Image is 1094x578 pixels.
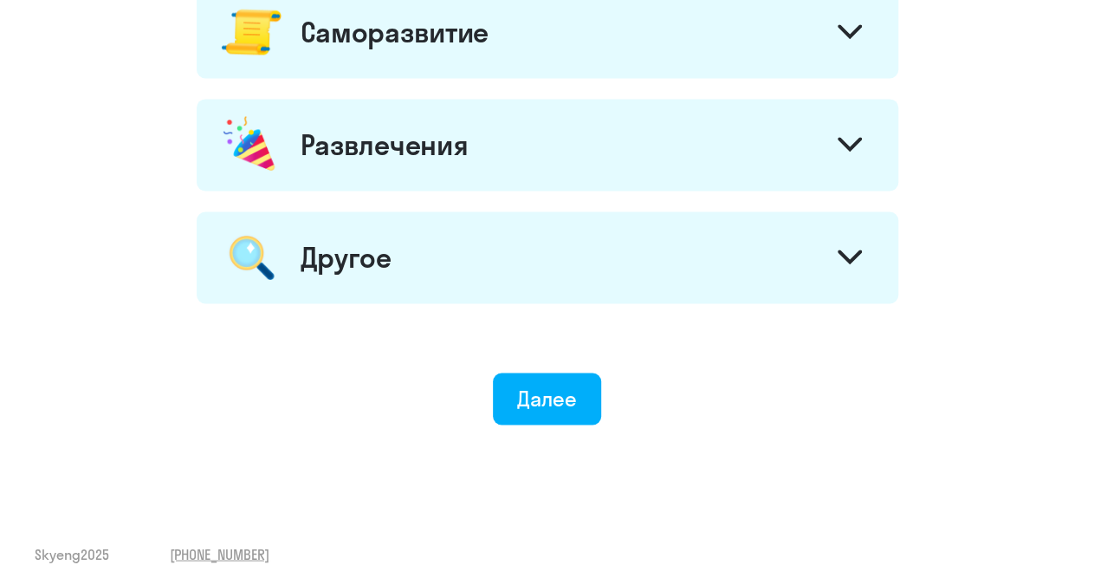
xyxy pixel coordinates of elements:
[493,373,601,425] button: Далее
[517,384,577,412] div: Далее
[220,113,281,177] img: celebration.png
[301,240,392,275] div: Другое
[301,127,469,162] div: Развлечения
[35,544,109,563] span: Skyeng 2025
[301,15,489,49] div: Саморазвитие
[170,544,269,563] a: [PHONE_NUMBER]
[220,225,283,289] img: magnifier.png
